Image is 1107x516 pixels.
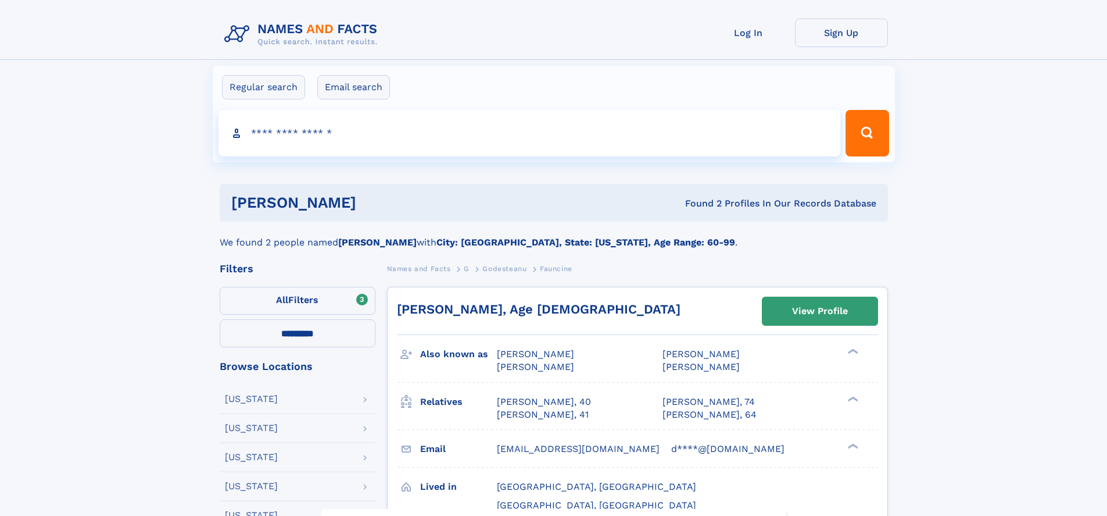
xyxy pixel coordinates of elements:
[845,395,859,403] div: ❯
[436,237,735,248] b: City: [GEOGRAPHIC_DATA], State: [US_STATE], Age Range: 60-99
[225,424,278,433] div: [US_STATE]
[497,481,696,492] span: [GEOGRAPHIC_DATA], [GEOGRAPHIC_DATA]
[220,222,888,250] div: We found 2 people named with .
[662,396,755,408] a: [PERSON_NAME], 74
[225,482,278,491] div: [US_STATE]
[276,294,288,305] span: All
[387,261,451,276] a: Names and Facts
[497,443,660,454] span: [EMAIL_ADDRESS][DOMAIN_NAME]
[225,394,278,404] div: [US_STATE]
[521,197,876,210] div: Found 2 Profiles In Our Records Database
[662,361,740,372] span: [PERSON_NAME]
[464,265,470,273] span: G
[220,19,387,50] img: Logo Names and Facts
[845,348,859,355] div: ❯
[540,265,572,273] span: Fauncine
[317,75,390,99] label: Email search
[220,361,375,372] div: Browse Locations
[420,392,497,412] h3: Relatives
[482,261,526,276] a: Godesteanu
[762,297,877,325] a: View Profile
[497,361,574,372] span: [PERSON_NAME]
[482,265,526,273] span: Godesteanu
[497,408,589,421] a: [PERSON_NAME], 41
[464,261,470,276] a: G
[845,442,859,450] div: ❯
[497,348,574,360] span: [PERSON_NAME]
[397,302,680,316] a: [PERSON_NAME], Age [DEMOGRAPHIC_DATA]
[231,195,521,210] h1: [PERSON_NAME]
[497,500,696,511] span: [GEOGRAPHIC_DATA], [GEOGRAPHIC_DATA]
[225,453,278,462] div: [US_STATE]
[795,19,888,47] a: Sign Up
[220,287,375,315] label: Filters
[497,396,591,408] a: [PERSON_NAME], 40
[846,110,889,156] button: Search Button
[702,19,795,47] a: Log In
[420,477,497,497] h3: Lived in
[218,110,841,156] input: search input
[222,75,305,99] label: Regular search
[220,264,375,274] div: Filters
[662,348,740,360] span: [PERSON_NAME]
[662,408,757,421] a: [PERSON_NAME], 64
[420,439,497,459] h3: Email
[420,344,497,364] h3: Also known as
[792,298,848,325] div: View Profile
[338,237,417,248] b: [PERSON_NAME]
